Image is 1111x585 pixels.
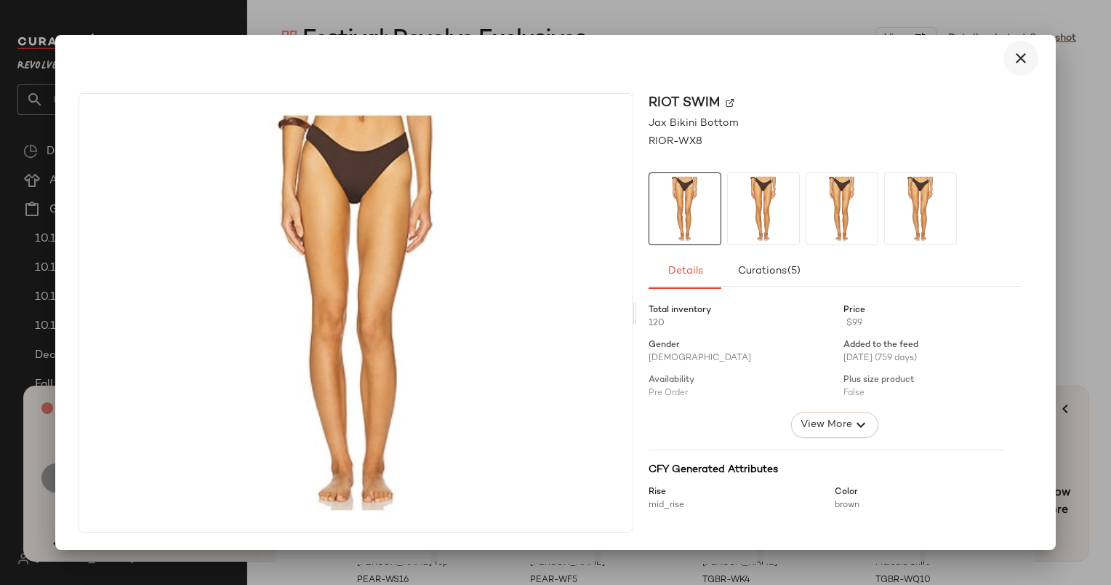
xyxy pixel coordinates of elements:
[786,266,800,277] span: (5)
[885,173,956,244] img: RIOR-WX8_V1.jpg
[799,416,851,434] span: View More
[649,462,1003,477] div: CFY Generated Attributes
[737,266,801,277] span: Curations
[790,412,878,438] button: View More
[728,173,799,244] img: RIOR-WX8_V1.jpg
[667,266,702,277] span: Details
[649,134,702,149] span: RIOR-WX8
[79,94,631,532] img: RIOR-WX8_V1.jpg
[649,173,721,244] img: RIOR-WX8_V1.jpg
[726,99,734,108] img: svg%3e
[806,173,878,244] img: RIOR-WX8_V1.jpg
[649,93,720,113] span: Riot Swim
[649,116,739,131] span: Jax Bikini Bottom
